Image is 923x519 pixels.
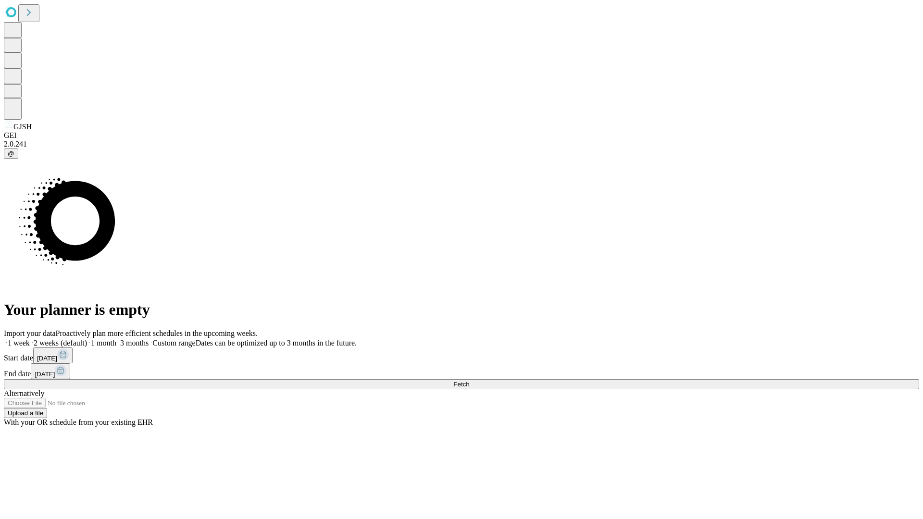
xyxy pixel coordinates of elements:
button: @ [4,148,18,159]
span: 3 months [120,339,149,347]
div: End date [4,363,919,379]
button: Upload a file [4,408,47,418]
span: 1 week [8,339,30,347]
span: Alternatively [4,389,44,397]
button: [DATE] [31,363,70,379]
span: Fetch [453,381,469,388]
span: 1 month [91,339,116,347]
span: Import your data [4,329,56,337]
h1: Your planner is empty [4,301,919,319]
span: [DATE] [37,355,57,362]
div: 2.0.241 [4,140,919,148]
span: Proactively plan more efficient schedules in the upcoming weeks. [56,329,258,337]
span: [DATE] [35,371,55,378]
span: Dates can be optimized up to 3 months in the future. [196,339,357,347]
span: 2 weeks (default) [34,339,87,347]
button: [DATE] [33,347,73,363]
button: Fetch [4,379,919,389]
span: With your OR schedule from your existing EHR [4,418,153,426]
span: Custom range [152,339,195,347]
div: GEI [4,131,919,140]
span: GJSH [13,123,32,131]
span: @ [8,150,14,157]
div: Start date [4,347,919,363]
